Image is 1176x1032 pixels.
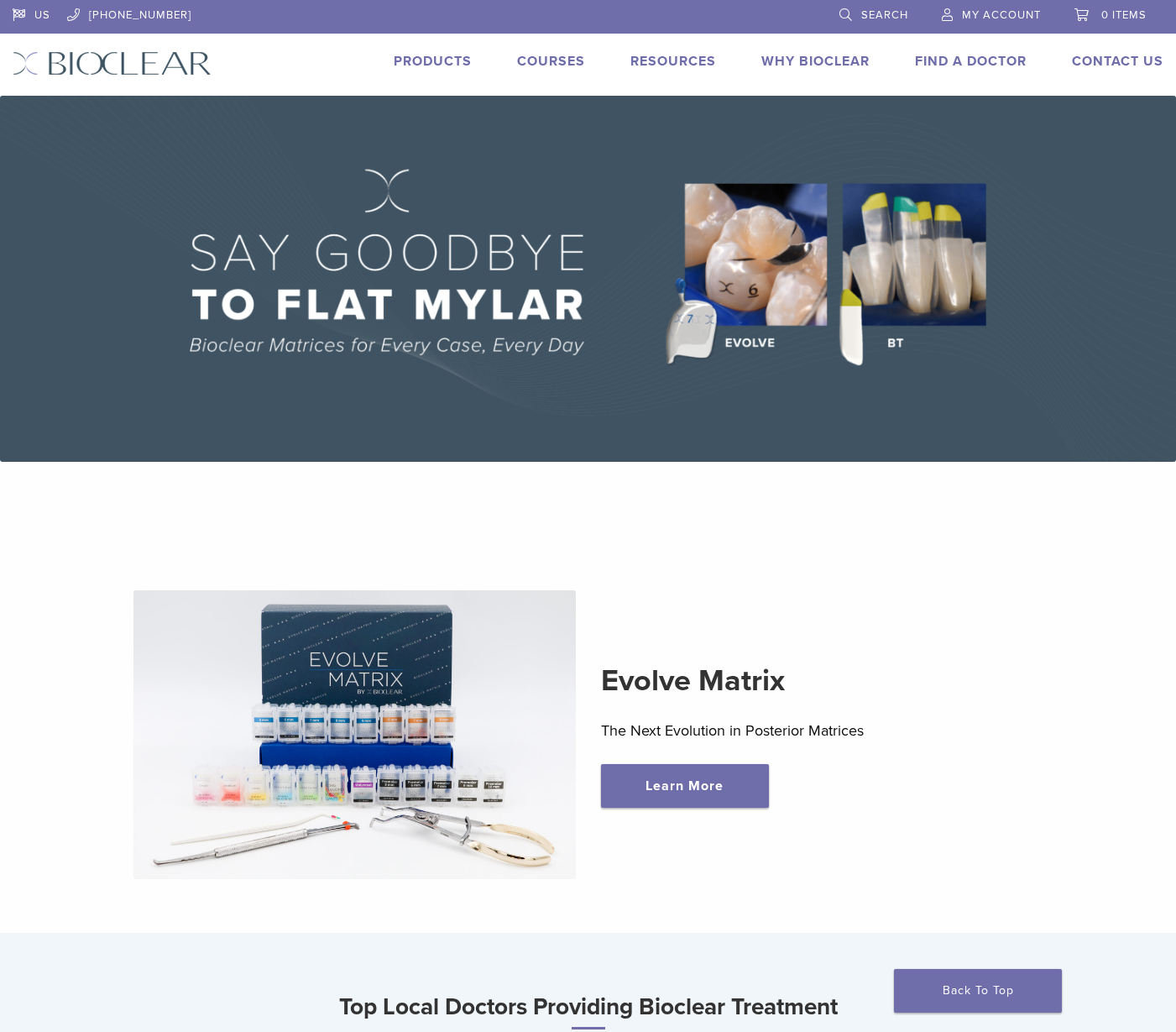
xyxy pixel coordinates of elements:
a: Find A Doctor [915,53,1027,70]
a: Learn More [601,764,769,808]
p: The Next Evolution in Posterior Matrices [601,718,1043,743]
a: Back To Top [894,969,1062,1013]
span: My Account [962,8,1041,22]
span: Search [861,8,908,22]
a: Products [394,53,472,70]
a: Resources [630,53,716,70]
img: Evolve Matrix [133,590,575,878]
img: Bioclear [13,51,212,76]
a: Contact Us [1072,53,1163,70]
span: 0 items [1101,8,1147,22]
h2: Evolve Matrix [601,661,1043,701]
a: Why Bioclear [761,53,870,70]
a: Courses [517,53,585,70]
